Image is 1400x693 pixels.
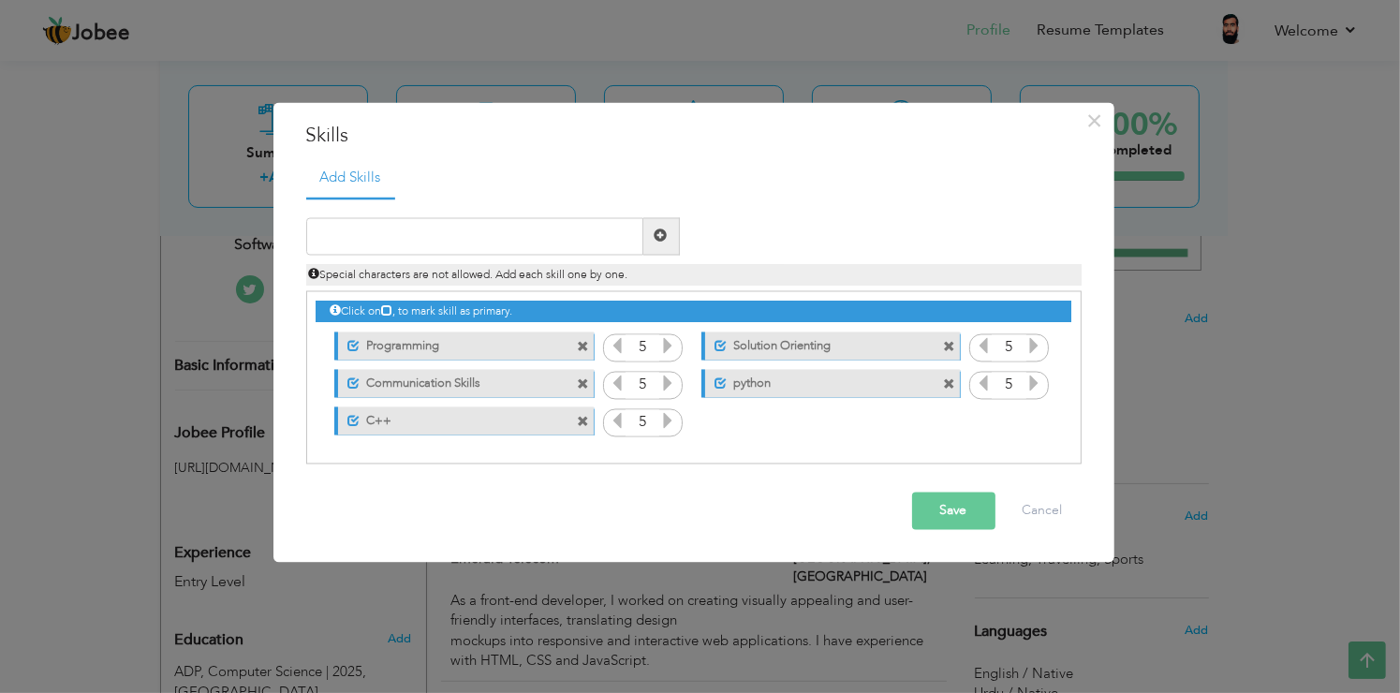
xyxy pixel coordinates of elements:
[309,267,628,282] span: Special characters are not allowed. Add each skill one by one.
[912,492,995,529] button: Save
[727,370,913,393] label: python
[360,370,546,393] label: Communication Skills
[306,122,1082,150] h3: Skills
[727,332,913,356] label: Solution Orienting
[316,302,1070,323] div: Click on , to mark skill as primary.
[306,159,395,200] a: Add Skills
[1004,492,1082,529] button: Cancel
[1086,104,1102,138] span: ×
[360,407,546,431] label: C++
[1080,106,1110,136] button: Close
[360,332,546,356] label: Programming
